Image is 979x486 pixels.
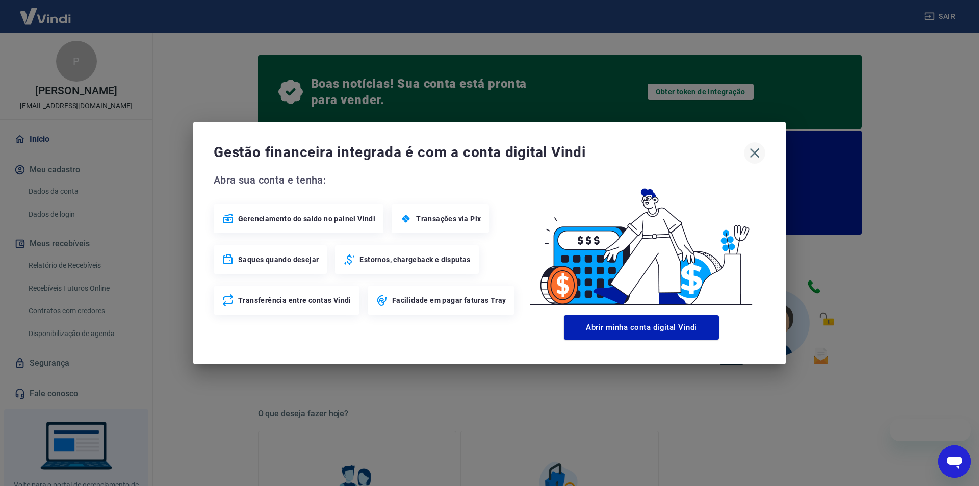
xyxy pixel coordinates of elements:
[890,419,971,441] iframe: Mensagem da empresa
[238,254,319,265] span: Saques quando desejar
[564,315,719,340] button: Abrir minha conta digital Vindi
[518,172,765,311] img: Good Billing
[938,445,971,478] iframe: Botão para abrir a janela de mensagens
[214,172,518,188] span: Abra sua conta e tenha:
[238,214,375,224] span: Gerenciamento do saldo no painel Vindi
[416,214,481,224] span: Transações via Pix
[214,142,744,163] span: Gestão financeira integrada é com a conta digital Vindi
[359,254,470,265] span: Estornos, chargeback e disputas
[238,295,351,305] span: Transferência entre contas Vindi
[392,295,506,305] span: Facilidade em pagar faturas Tray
